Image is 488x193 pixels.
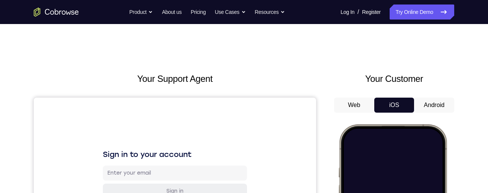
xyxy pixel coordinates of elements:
[34,72,316,86] h2: Your Support Agent
[74,72,209,79] input: Enter your email
[334,98,374,113] button: Web
[215,5,246,20] button: Use Cases
[34,8,79,17] a: Go to the home page
[119,159,176,166] div: Sign in with Intercom
[362,5,381,20] a: Register
[69,155,213,170] button: Sign in with Intercom
[374,98,414,113] button: iOS
[130,5,153,20] button: Product
[191,5,206,20] a: Pricing
[340,5,354,20] a: Log In
[69,173,213,188] button: Sign in with Zendesk
[120,177,175,184] div: Sign in with Zendesk
[69,119,213,134] button: Sign in with Google
[162,5,181,20] a: About us
[414,98,454,113] button: Android
[357,8,359,17] span: /
[122,123,173,130] div: Sign in with Google
[69,137,213,152] button: Sign in with GitHub
[137,107,145,113] p: or
[122,141,173,148] div: Sign in with GitHub
[390,5,454,20] a: Try Online Demo
[27,102,83,121] button: Start demo
[334,72,454,86] h2: Your Customer
[255,5,285,20] button: Resources
[69,86,213,101] button: Sign in
[38,108,73,115] span: Start demo
[69,51,213,62] h1: Sign in to your account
